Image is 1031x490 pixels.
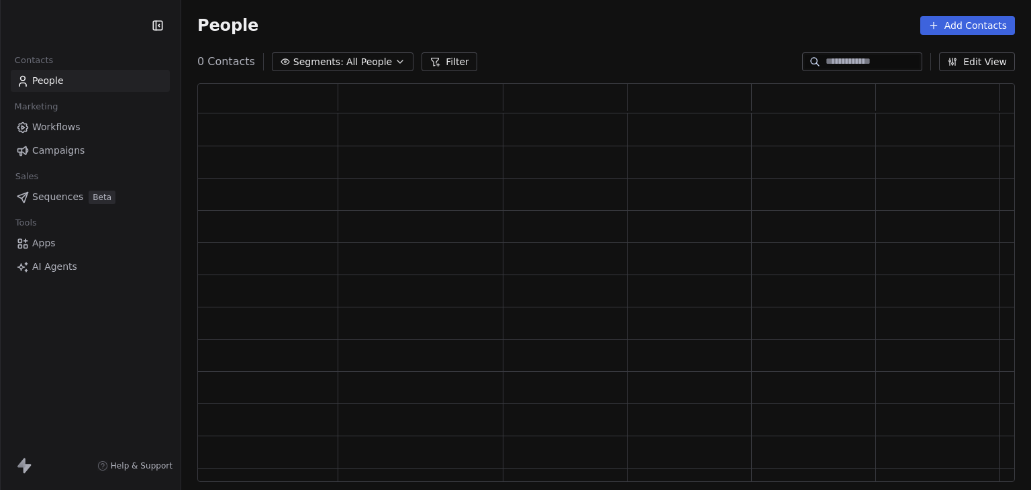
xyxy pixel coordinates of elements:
a: Campaigns [11,140,170,162]
span: People [32,74,64,88]
a: People [11,70,170,92]
span: Help & Support [111,460,173,471]
span: Workflows [32,120,81,134]
button: Filter [422,52,477,71]
a: AI Agents [11,256,170,278]
span: Contacts [9,50,59,70]
a: Apps [11,232,170,254]
a: Help & Support [97,460,173,471]
span: AI Agents [32,260,77,274]
button: Edit View [939,52,1015,71]
span: Tools [9,213,42,233]
span: All People [346,55,392,69]
span: Beta [89,191,115,204]
span: Segments: [293,55,344,69]
span: Campaigns [32,144,85,158]
span: Sales [9,166,44,187]
a: SequencesBeta [11,186,170,208]
span: 0 Contacts [197,54,255,70]
button: Add Contacts [920,16,1015,35]
span: People [197,15,258,36]
span: Marketing [9,97,64,117]
span: Apps [32,236,56,250]
a: Workflows [11,116,170,138]
span: Sequences [32,190,83,204]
